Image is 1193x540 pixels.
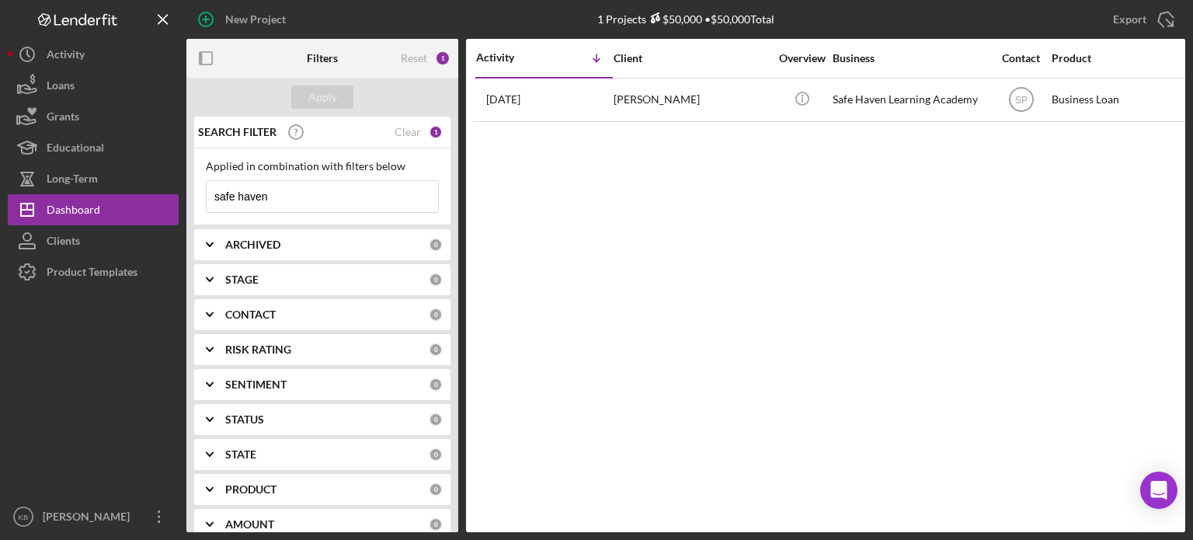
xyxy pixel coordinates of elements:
[773,52,831,64] div: Overview
[47,132,104,167] div: Educational
[47,225,80,260] div: Clients
[47,194,100,229] div: Dashboard
[225,448,256,461] b: STATE
[429,378,443,392] div: 0
[8,194,179,225] button: Dashboard
[8,501,179,532] button: KB[PERSON_NAME]
[1113,4,1146,35] div: Export
[225,518,274,531] b: AMOUNT
[47,39,85,74] div: Activity
[833,52,988,64] div: Business
[429,517,443,531] div: 0
[225,239,280,251] b: ARCHIVED
[8,101,179,132] button: Grants
[47,163,98,198] div: Long-Term
[308,85,337,109] div: Apply
[401,52,427,64] div: Reset
[225,378,287,391] b: SENTIMENT
[225,273,259,286] b: STAGE
[225,4,286,35] div: New Project
[1097,4,1185,35] button: Export
[8,163,179,194] button: Long-Term
[225,343,291,356] b: RISK RATING
[614,52,769,64] div: Client
[429,273,443,287] div: 0
[19,513,29,521] text: KB
[429,483,443,496] div: 0
[8,132,179,163] button: Educational
[225,483,277,496] b: PRODUCT
[8,39,179,70] button: Activity
[47,70,75,105] div: Loans
[614,79,769,120] div: [PERSON_NAME]
[992,52,1050,64] div: Contact
[833,79,988,120] div: Safe Haven Learning Academy
[225,308,276,321] b: CONTACT
[1140,472,1177,509] div: Open Intercom Messenger
[429,413,443,427] div: 0
[429,308,443,322] div: 0
[225,413,264,426] b: STATUS
[597,12,774,26] div: 1 Projects • $50,000 Total
[8,70,179,101] button: Loans
[8,256,179,287] button: Product Templates
[8,225,179,256] button: Clients
[476,51,544,64] div: Activity
[429,125,443,139] div: 1
[429,448,443,462] div: 0
[429,238,443,252] div: 0
[486,93,520,106] time: 2025-07-09 22:04
[206,160,439,172] div: Applied in combination with filters below
[39,501,140,536] div: [PERSON_NAME]
[395,126,421,138] div: Clear
[47,256,137,291] div: Product Templates
[47,101,79,136] div: Grants
[435,51,450,66] div: 1
[198,126,277,138] b: SEARCH FILTER
[429,343,443,357] div: 0
[186,4,301,35] button: New Project
[646,12,702,26] div: $50,000
[291,85,353,109] button: Apply
[1014,95,1027,106] text: SP
[307,52,338,64] b: Filters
